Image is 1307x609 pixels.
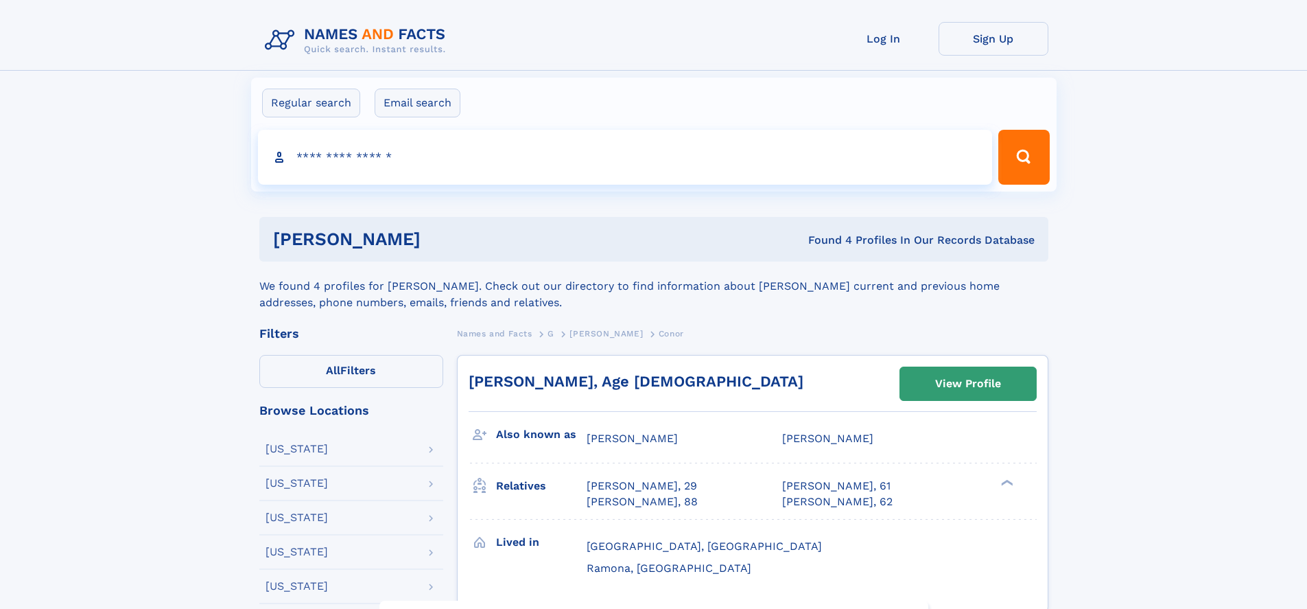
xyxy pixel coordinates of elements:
[569,329,643,338] span: [PERSON_NAME]
[547,325,554,342] a: G
[496,474,587,498] h3: Relatives
[569,325,643,342] a: [PERSON_NAME]
[259,328,443,340] div: Filters
[587,479,697,494] a: [PERSON_NAME], 29
[266,581,328,592] div: [US_STATE]
[326,364,340,377] span: All
[259,355,443,388] label: Filters
[266,444,328,455] div: [US_STATE]
[266,547,328,558] div: [US_STATE]
[659,329,684,338] span: Conor
[266,512,328,523] div: [US_STATE]
[587,432,678,445] span: [PERSON_NAME]
[998,479,1014,487] div: ❯
[900,367,1036,400] a: View Profile
[258,130,993,185] input: search input
[935,368,1001,400] div: View Profile
[457,325,532,342] a: Names and Facts
[496,531,587,554] h3: Lived in
[614,233,1035,248] div: Found 4 Profiles In Our Records Database
[939,22,1048,56] a: Sign Up
[782,479,891,494] a: [PERSON_NAME], 61
[273,231,615,248] h1: [PERSON_NAME]
[587,540,822,553] span: [GEOGRAPHIC_DATA], [GEOGRAPHIC_DATA]
[469,373,803,390] a: [PERSON_NAME], Age [DEMOGRAPHIC_DATA]
[829,22,939,56] a: Log In
[259,22,457,59] img: Logo Names and Facts
[587,562,751,575] span: Ramona, [GEOGRAPHIC_DATA]
[259,404,443,417] div: Browse Locations
[587,494,698,509] a: [PERSON_NAME], 88
[782,432,873,445] span: [PERSON_NAME]
[262,89,360,117] label: Regular search
[266,478,328,489] div: [US_STATE]
[375,89,460,117] label: Email search
[998,130,1049,185] button: Search Button
[496,423,587,446] h3: Also known as
[259,262,1048,311] div: We found 4 profiles for [PERSON_NAME]. Check out our directory to find information about [PERSON_...
[547,329,554,338] span: G
[782,494,893,509] a: [PERSON_NAME], 62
